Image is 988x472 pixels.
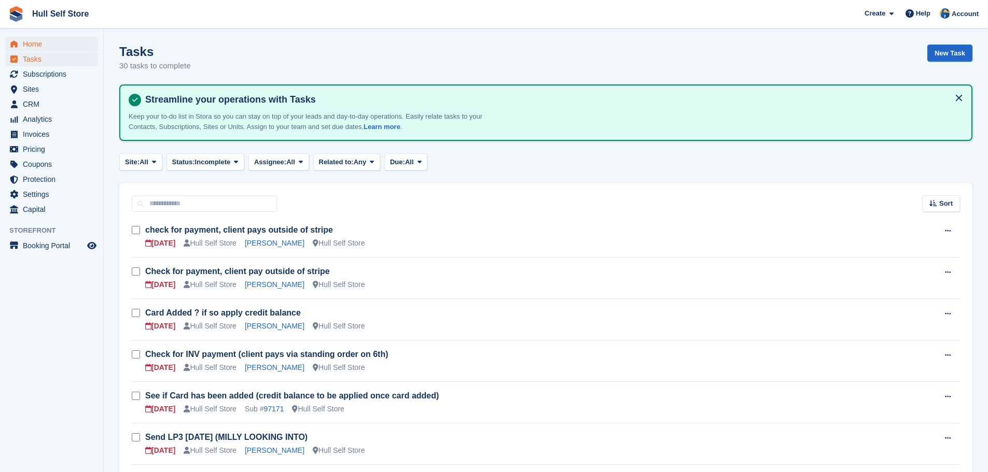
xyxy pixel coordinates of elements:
[23,82,85,96] span: Sites
[5,127,98,141] a: menu
[5,142,98,156] a: menu
[145,350,388,359] a: Check for INV payment (client pays via standing order on 6th)
[23,238,85,253] span: Booking Portal
[23,127,85,141] span: Invoices
[5,157,98,171] a: menu
[245,446,304,454] a: [PERSON_NAME]
[28,5,93,22] a: Hull Self Store
[23,67,85,81] span: Subscriptions
[5,187,98,202] a: menu
[5,172,98,187] a: menu
[195,157,231,167] span: Incomplete
[23,142,85,156] span: Pricing
[245,322,304,330] a: [PERSON_NAME]
[313,279,365,290] div: Hull Self Store
[5,67,98,81] a: menu
[5,97,98,111] a: menu
[319,157,354,167] span: Related to:
[927,45,972,62] a: New Task
[245,239,304,247] a: [PERSON_NAME]
[384,153,427,170] button: Due: All
[254,157,286,167] span: Assignee:
[313,362,365,373] div: Hull Self Store
[184,321,236,332] div: Hull Self Store
[145,225,333,234] a: check for payment, client pays outside of stripe
[184,238,236,249] div: Hull Self Store
[145,238,175,249] div: [DATE]
[184,279,236,290] div: Hull Self Store
[23,52,85,66] span: Tasks
[5,238,98,253] a: menu
[23,112,85,126] span: Analytics
[145,391,439,400] a: See if Card has been added (credit balance to be applied once card added)
[313,321,365,332] div: Hull Self Store
[865,8,885,19] span: Create
[939,198,953,209] span: Sort
[9,225,103,236] span: Storefront
[184,362,236,373] div: Hull Self Store
[313,445,365,456] div: Hull Self Store
[263,405,284,413] a: 97171
[23,172,85,187] span: Protection
[364,123,400,131] a: Learn more
[5,202,98,217] a: menu
[245,280,304,289] a: [PERSON_NAME]
[145,404,175,414] div: [DATE]
[8,6,24,22] img: stora-icon-8386f47178a22dfd0bd8f6a31ec36ba5ce8667c1dd55bd0f319d3a0aa187defe.svg
[313,153,380,170] button: Related to: Any
[145,267,330,276] a: Check for payment, client pay outside of stripe
[952,9,979,19] span: Account
[5,82,98,96] a: menu
[129,111,492,132] p: Keep your to-do list in Stora so you can stay on top of your leads and day-to-day operations. Eas...
[145,308,301,317] a: Card Added ? if so apply credit balance
[166,153,244,170] button: Status: Incomplete
[145,279,175,290] div: [DATE]
[245,404,284,414] div: Sub #
[184,404,236,414] div: Hull Self Store
[23,37,85,51] span: Home
[313,238,365,249] div: Hull Self Store
[141,94,963,106] h4: Streamline your operations with Tasks
[23,202,85,217] span: Capital
[23,97,85,111] span: CRM
[390,157,405,167] span: Due:
[23,187,85,202] span: Settings
[940,8,950,19] img: Hull Self Store
[5,112,98,126] a: menu
[354,157,367,167] span: Any
[119,153,162,170] button: Site: All
[405,157,414,167] span: All
[5,52,98,66] a: menu
[23,157,85,171] span: Coupons
[125,157,140,167] span: Site:
[172,157,195,167] span: Status:
[119,60,191,72] p: 30 tasks to complete
[86,239,98,252] a: Preview store
[292,404,344,414] div: Hull Self Store
[916,8,930,19] span: Help
[145,362,175,373] div: [DATE]
[245,363,304,371] a: [PERSON_NAME]
[145,321,175,332] div: [DATE]
[145,433,308,441] a: Send LP3 [DATE] (MILLY LOOKING INTO)
[286,157,295,167] span: All
[248,153,309,170] button: Assignee: All
[140,157,148,167] span: All
[5,37,98,51] a: menu
[145,445,175,456] div: [DATE]
[119,45,191,59] h1: Tasks
[184,445,236,456] div: Hull Self Store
